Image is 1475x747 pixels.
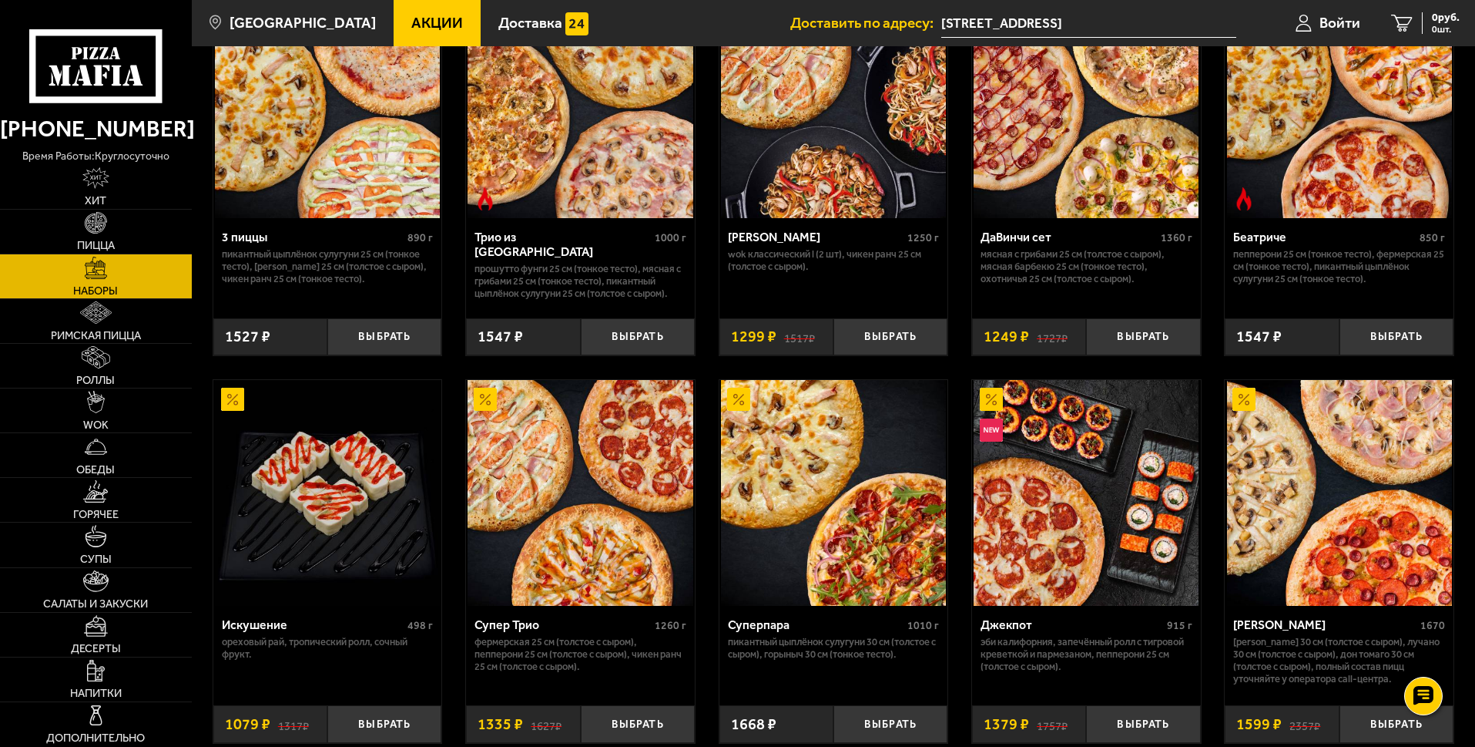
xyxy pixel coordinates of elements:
[468,380,692,605] img: Супер Трио
[221,388,244,411] img: Акционный
[1037,717,1068,732] s: 1757 ₽
[980,388,1003,411] img: Акционный
[721,380,946,605] img: Суперпара
[727,388,750,411] img: Акционный
[474,636,686,673] p: Фермерская 25 см (толстое с сыром), Пепперони 25 см (толстое с сыром), Чикен Ранч 25 см (толстое ...
[474,388,497,411] img: Акционный
[83,419,109,431] span: WOK
[1227,380,1452,605] img: Хет Трик
[1319,15,1360,30] span: Войти
[213,380,442,605] a: АкционныйИскушение
[1233,248,1445,285] p: Пепперони 25 см (тонкое тесто), Фермерская 25 см (тонкое тесто), Пикантный цыплёнок сулугуни 25 с...
[728,617,904,632] div: Суперпара
[222,636,434,661] p: Ореховый рай, Тропический ролл, Сочный фрукт.
[731,329,776,345] span: 1299 ₽
[581,705,695,743] button: Выбрать
[972,380,1201,605] a: АкционныйНовинкаДжекпот
[790,15,941,30] span: Доставить по адресу:
[1339,705,1453,743] button: Выбрать
[73,285,118,297] span: Наборы
[474,617,651,632] div: Супер Трио
[655,231,686,244] span: 1000 г
[1167,619,1192,632] span: 915 г
[833,705,947,743] button: Выбрать
[71,643,121,654] span: Десерты
[1432,25,1460,34] span: 0 шт.
[1339,318,1453,356] button: Выбрать
[222,617,404,632] div: Искушение
[474,230,651,259] div: Трио из [GEOGRAPHIC_DATA]
[984,717,1029,732] span: 1379 ₽
[222,230,404,244] div: 3 пиццы
[51,330,141,342] span: Римская пицца
[1086,705,1200,743] button: Выбрать
[498,15,562,30] span: Доставка
[1289,717,1320,732] s: 2357 ₽
[974,380,1198,605] img: Джекпот
[478,329,523,345] span: 1547 ₽
[1232,388,1255,411] img: Акционный
[728,636,940,661] p: Пикантный цыплёнок сулугуни 30 см (толстое с сыром), Горыныч 30 см (тонкое тесто).
[407,619,433,632] span: 498 г
[230,15,376,30] span: [GEOGRAPHIC_DATA]
[474,263,686,300] p: Прошутто Фунги 25 см (тонкое тесто), Мясная с грибами 25 см (тонкое тесто), Пикантный цыплёнок су...
[225,717,270,732] span: 1079 ₽
[327,705,441,743] button: Выбрать
[655,619,686,632] span: 1260 г
[80,554,112,565] span: Супы
[278,717,309,732] s: 1317 ₽
[941,9,1236,38] input: Ваш адрес доставки
[731,717,776,732] span: 1668 ₽
[46,732,145,744] span: Дополнительно
[1432,12,1460,23] span: 0 руб.
[1086,318,1200,356] button: Выбрать
[833,318,947,356] button: Выбрать
[581,318,695,356] button: Выбрать
[466,380,695,605] a: АкционныйСупер Трио
[76,464,115,476] span: Обеды
[981,230,1157,244] div: ДаВинчи сет
[981,636,1192,673] p: Эби Калифорния, Запечённый ролл с тигровой креветкой и пармезаном, Пепперони 25 см (толстое с сыр...
[43,598,148,610] span: Салаты и закуски
[222,248,434,285] p: Пикантный цыплёнок сулугуни 25 см (тонкое тесто), [PERSON_NAME] 25 см (толстое с сыром), Чикен Ра...
[1161,231,1192,244] span: 1360 г
[1420,619,1445,632] span: 1670
[1232,187,1255,210] img: Острое блюдо
[225,329,270,345] span: 1527 ₽
[981,617,1163,632] div: Джекпот
[719,380,948,605] a: АкционныйСуперпара
[411,15,463,30] span: Акции
[531,717,562,732] s: 1627 ₽
[478,717,523,732] span: 1335 ₽
[1420,231,1445,244] span: 850 г
[73,509,119,520] span: Горячее
[1233,617,1416,632] div: [PERSON_NAME]
[70,688,122,699] span: Напитки
[728,230,904,244] div: [PERSON_NAME]
[981,248,1192,285] p: Мясная с грибами 25 см (толстое с сыром), Мясная Барбекю 25 см (тонкое тесто), Охотничья 25 см (т...
[984,329,1029,345] span: 1249 ₽
[980,419,1003,442] img: Новинка
[1236,717,1282,732] span: 1599 ₽
[76,375,115,386] span: Роллы
[565,12,588,35] img: 15daf4d41897b9f0e9f617042186c801.svg
[327,318,441,356] button: Выбрать
[907,619,939,632] span: 1010 г
[728,248,940,273] p: Wok классический L (2 шт), Чикен Ранч 25 см (толстое с сыром).
[1236,329,1282,345] span: 1547 ₽
[77,240,115,251] span: Пицца
[85,195,106,207] span: Хит
[784,329,815,345] s: 1517 ₽
[1037,329,1068,345] s: 1727 ₽
[215,380,440,605] img: Искушение
[474,187,497,210] img: Острое блюдо
[907,231,939,244] span: 1250 г
[1233,636,1445,685] p: [PERSON_NAME] 30 см (толстое с сыром), Лучано 30 см (толстое с сыром), Дон Томаго 30 см (толстое ...
[1225,380,1453,605] a: АкционныйХет Трик
[407,231,433,244] span: 890 г
[1233,230,1416,244] div: Беатриче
